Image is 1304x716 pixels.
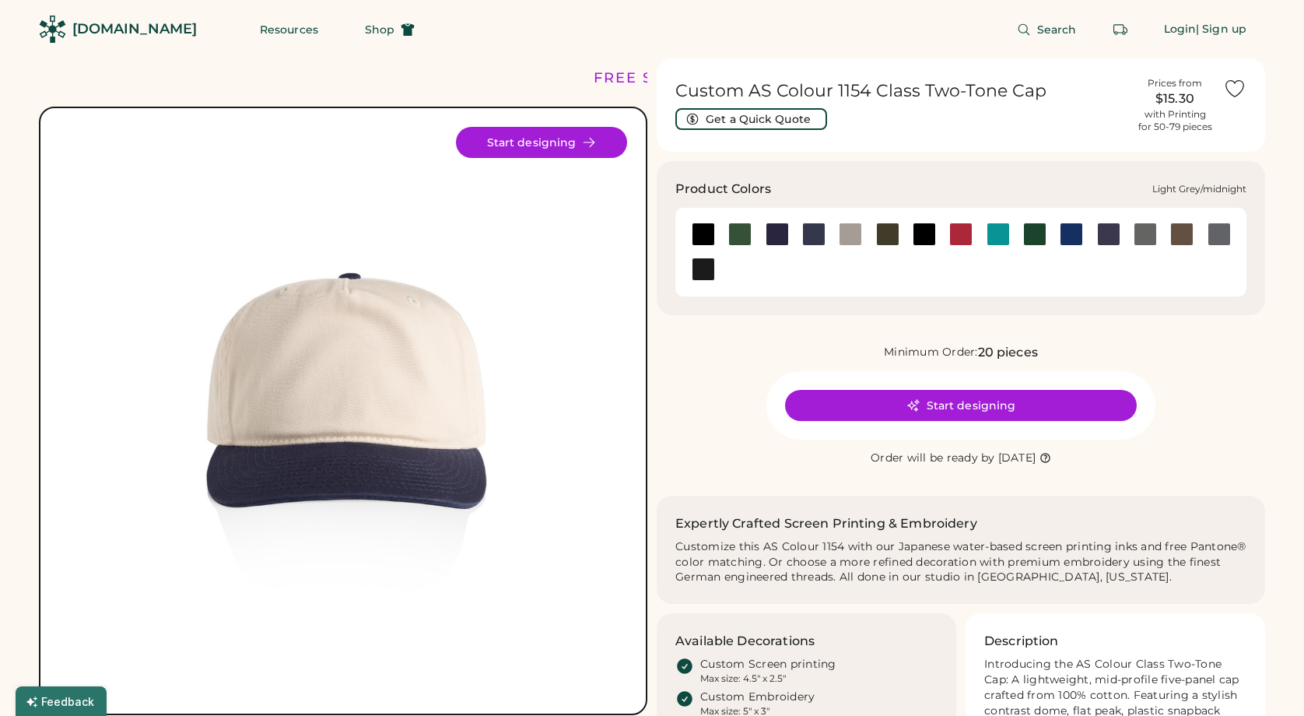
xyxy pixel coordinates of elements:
[59,127,627,695] img: AS Colour 1154 Product Image
[1230,646,1297,713] iframe: Front Chat
[365,24,394,35] span: Shop
[456,127,627,158] button: Start designing
[1037,24,1077,35] span: Search
[675,108,827,130] button: Get a Quick Quote
[594,68,727,89] div: FREE SHIPPING
[984,632,1059,651] h3: Description
[346,14,433,45] button: Shop
[1196,22,1246,37] div: | Sign up
[675,80,1127,102] h1: Custom AS Colour 1154 Class Two-Tone Cap
[1138,108,1212,133] div: with Printing for 50-79 pieces
[978,343,1038,362] div: 20 pieces
[998,14,1095,45] button: Search
[675,514,977,533] h2: Expertly Crafted Screen Printing & Embroidery
[700,672,786,685] div: Max size: 4.5" x 2.5"
[675,632,815,651] h3: Available Decorations
[1152,183,1246,195] div: Light Grey/midnight
[700,690,815,705] div: Custom Embroidery
[59,127,627,695] div: 1154 Style Image
[785,390,1137,421] button: Start designing
[700,657,836,672] div: Custom Screen printing
[72,19,197,39] div: [DOMAIN_NAME]
[39,16,66,43] img: Rendered Logo - Screens
[871,451,995,466] div: Order will be ready by
[1164,22,1197,37] div: Login
[241,14,337,45] button: Resources
[1148,77,1202,89] div: Prices from
[1105,14,1136,45] button: Retrieve an order
[998,451,1036,466] div: [DATE]
[884,345,978,360] div: Minimum Order:
[675,539,1246,586] div: Customize this AS Colour 1154 with our Japanese water-based screen printing inks and free Pantone...
[675,180,771,198] h3: Product Colors
[1136,89,1214,108] div: $15.30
